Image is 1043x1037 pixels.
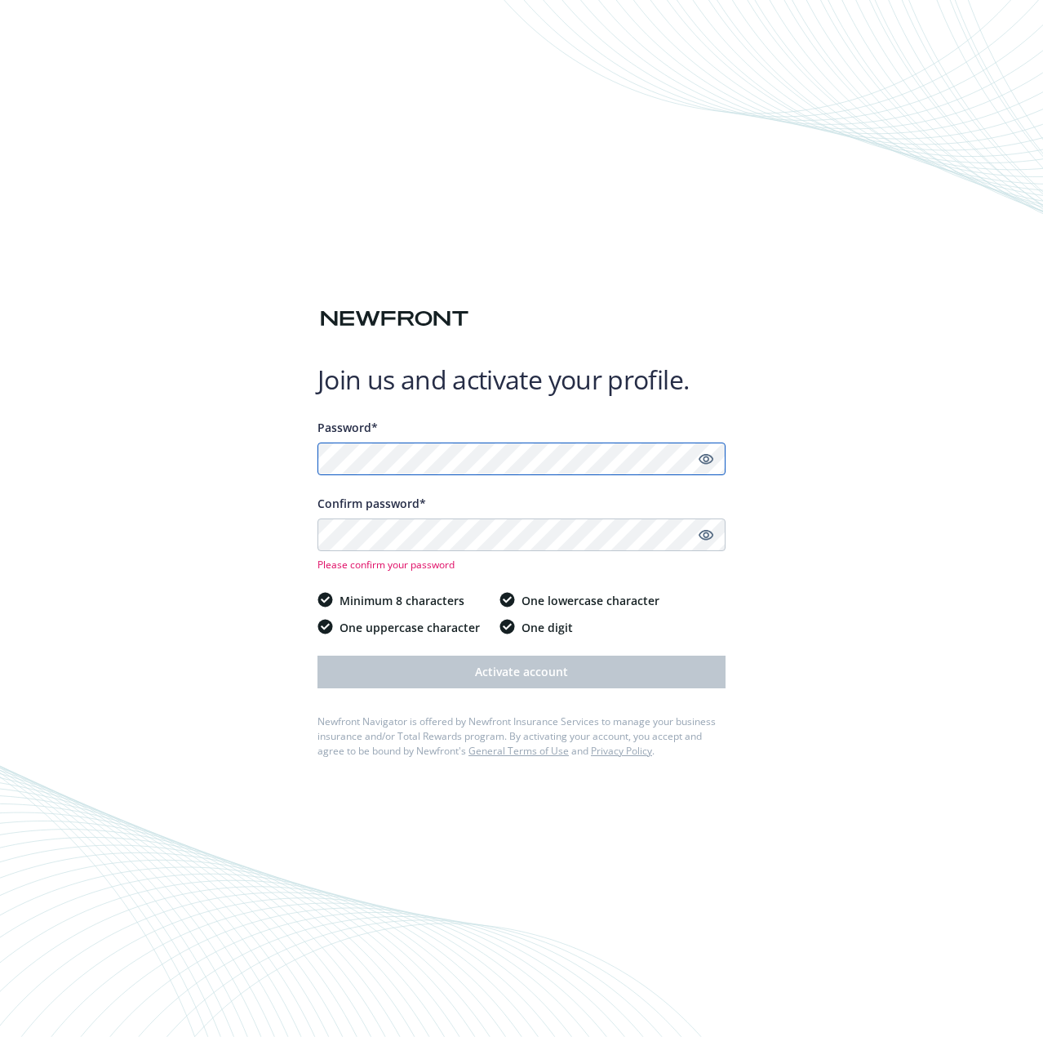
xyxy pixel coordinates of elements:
[317,420,378,435] span: Password*
[317,496,426,511] span: Confirm password*
[317,518,726,551] input: Confirm your unique password...
[475,664,568,679] span: Activate account
[521,619,573,636] span: One digit
[521,592,659,609] span: One lowercase character
[340,592,464,609] span: Minimum 8 characters
[317,714,726,759] div: Newfront Navigator is offered by Newfront Insurance Services to manage your business insurance an...
[591,744,652,758] a: Privacy Policy
[340,619,480,636] span: One uppercase character
[317,443,726,475] input: Enter a unique password...
[317,558,726,572] span: Please confirm your password
[696,525,716,545] a: Show password
[317,363,726,396] h1: Join us and activate your profile.
[317,656,726,688] button: Activate account
[468,744,569,758] a: General Terms of Use
[696,449,716,469] a: Show password
[317,305,472,333] img: Newfront logo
